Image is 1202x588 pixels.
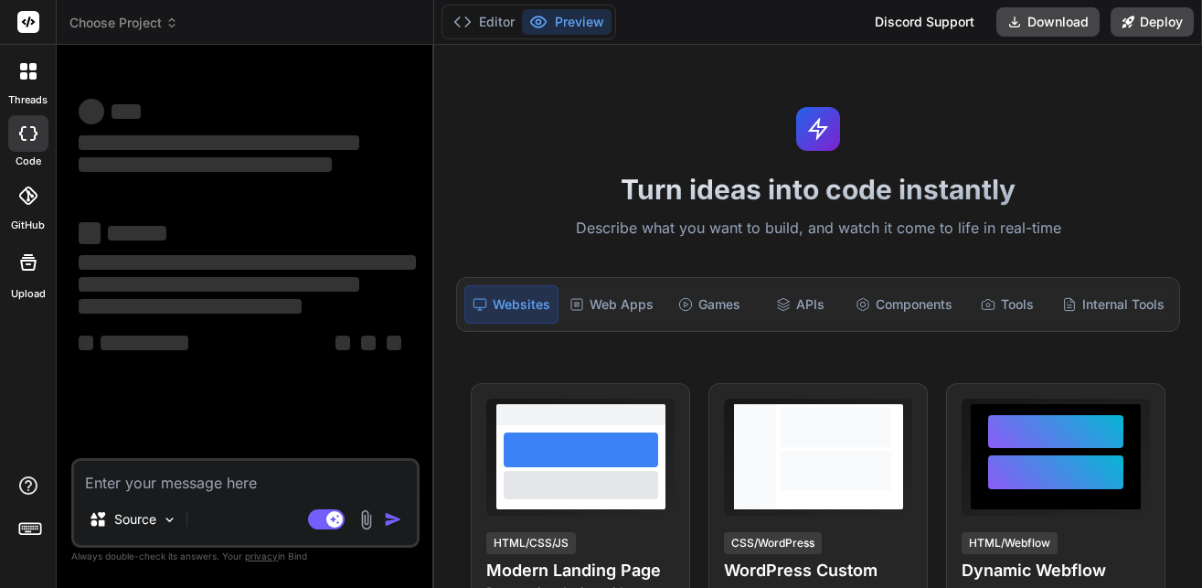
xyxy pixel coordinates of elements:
span: ‌ [387,336,401,350]
div: Websites [464,285,558,324]
span: ‌ [108,226,166,241]
span: privacy [245,551,278,561]
label: code [16,154,41,169]
span: ‌ [361,336,376,350]
span: ‌ [79,157,332,172]
div: Tools [963,285,1051,324]
h1: Turn ideas into code instantly [445,173,1191,206]
div: Games [665,285,752,324]
img: attachment [356,509,377,530]
span: ‌ [101,336,188,350]
div: HTML/CSS/JS [486,532,576,554]
span: ‌ [112,104,141,119]
div: APIs [757,285,845,324]
button: Preview [522,9,612,35]
p: Always double-check its answers. Your in Bind [71,548,420,565]
img: icon [384,510,402,529]
span: ‌ [79,255,416,270]
span: ‌ [79,222,101,244]
p: Source [114,510,156,529]
span: Choose Project [69,14,178,32]
span: ‌ [79,277,359,292]
div: CSS/WordPress [724,532,822,554]
label: GitHub [11,218,45,233]
p: Describe what you want to build, and watch it come to life in real-time [445,217,1191,241]
button: Download [996,7,1100,37]
button: Editor [446,9,522,35]
label: Upload [11,286,46,302]
label: threads [8,92,48,108]
img: Pick Models [162,512,177,528]
span: ‌ [79,299,302,314]
div: Web Apps [562,285,661,324]
div: Discord Support [864,7,985,37]
span: ‌ [79,135,359,150]
button: Deploy [1111,7,1194,37]
span: ‌ [79,336,93,350]
h4: Modern Landing Page [486,558,675,583]
div: Components [848,285,960,324]
span: ‌ [335,336,350,350]
span: ‌ [79,99,104,124]
div: Internal Tools [1055,285,1172,324]
div: HTML/Webflow [962,532,1058,554]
